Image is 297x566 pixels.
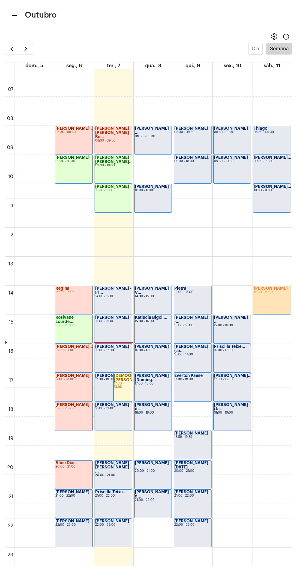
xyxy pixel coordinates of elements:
[55,345,93,348] strong: [PERSON_NAME]...
[6,116,15,121] div: 08
[55,324,92,327] div: 15:00 - 16:00
[174,490,208,494] strong: [PERSON_NAME]
[254,131,290,134] div: 08:30 - 09:30
[5,43,19,55] button: Semana Anterior
[114,382,132,389] div: 17:00 - 18:00
[214,374,252,378] strong: [PERSON_NAME]...
[95,461,129,473] strong: [PERSON_NAME] [PERSON_NAME] ...
[174,291,211,294] div: 14:00 - 15:00
[135,374,169,382] strong: [PERSON_NAME] (Doming...
[7,348,15,354] div: 16
[135,320,171,323] div: 15:00 - 16:00
[95,189,132,192] div: 10:30 - 11:30
[135,126,169,135] strong: [PERSON_NAME] ...
[174,286,186,290] strong: Pietra
[254,185,291,188] strong: [PERSON_NAME]...
[6,465,15,470] div: 20
[135,315,167,319] strong: Katiucia Bigoli...
[254,189,290,192] div: 10:30 - 11:30
[254,291,290,294] div: 14:00 - 15:00
[174,126,208,130] strong: [PERSON_NAME]
[262,62,282,69] a: 11 de outubro de 2025
[7,87,15,92] div: 07
[174,431,208,435] strong: [PERSON_NAME]
[135,295,171,298] div: 14:00 - 15:00
[55,315,74,324] strong: Rosivane Lourde...
[174,160,211,163] div: 09:30 - 10:30
[135,382,171,385] div: 17:00 - 18:00
[8,378,15,383] div: 17
[174,131,211,134] div: 08:30 - 09:30
[135,490,169,498] strong: [PERSON_NAME] d...
[135,469,171,473] div: 20:00 - 21:00
[254,155,291,159] strong: [PERSON_NAME]...
[135,403,169,411] strong: [PERSON_NAME] d...
[6,552,15,558] div: 23
[135,498,171,502] div: 21:00 - 22:00
[282,33,290,40] mat-icon: Info
[135,185,169,188] strong: [PERSON_NAME]
[270,33,278,40] span: settings
[174,523,211,527] div: 22:00 - 23:00
[106,62,122,69] a: 7 de outubro de 2025
[24,62,45,69] a: 5 de outubro de 2025
[7,174,15,179] div: 10
[19,43,33,55] button: Próximo Semana
[7,290,15,296] div: 14
[55,286,69,290] strong: Regina
[55,349,92,352] div: 16:00 - 17:00
[222,62,242,69] a: 10 de outubro de 2025
[95,315,129,319] strong: [PERSON_NAME]
[214,324,250,327] div: 15:00 - 16:00
[254,160,290,163] div: 09:30 - 10:30
[55,160,92,163] div: 09:30 - 10:30
[174,469,211,473] div: 20:00 - 21:00
[95,374,129,378] strong: [PERSON_NAME]
[55,407,92,410] div: 18:00 - 19:00
[55,378,92,381] div: 17:00 - 18:00
[135,411,171,415] div: 18:00 - 19:00
[11,12,17,19] mat-icon: sidenav icon
[174,378,211,381] div: 17:00 - 18:00
[95,349,132,352] div: 16:00 - 17:00
[214,345,245,348] strong: Priscilla Teixe...
[55,126,93,130] strong: [PERSON_NAME]...
[214,315,248,324] strong: [PERSON_NAME] ...
[8,494,15,499] div: 21
[55,519,89,523] strong: [PERSON_NAME]
[174,353,211,356] div: 16:00 - 17:00
[95,494,132,498] div: 21:00 - 22:00
[174,315,208,324] strong: [PERSON_NAME] -...
[7,261,15,267] div: 13
[6,145,15,150] div: 09
[135,286,169,295] strong: [PERSON_NAME] V...
[55,291,92,294] div: 14:00 - 15:00
[95,164,132,167] div: 09:30 - 10:30
[174,519,212,523] strong: [PERSON_NAME]...
[95,185,129,188] strong: [PERSON_NAME]
[214,378,250,381] div: 17:00 - 18:00
[55,465,92,468] div: 20:00 - 21:00
[25,10,57,20] span: Outubro
[144,62,162,69] a: 8 de outubro de 2025
[174,494,211,498] div: 21:00 - 22:00
[254,126,267,130] strong: Thiago
[174,155,212,159] strong: [PERSON_NAME]...
[174,345,208,353] strong: [PERSON_NAME] (Ja...
[174,461,208,469] strong: [PERSON_NAME][DATE]
[214,349,250,352] div: 16:00 - 17:00
[214,126,248,130] strong: [PERSON_NAME]
[95,407,132,410] div: 18:00 - 19:00
[95,474,132,477] div: 20:00 - 21:00
[8,319,15,325] div: 15
[114,374,161,382] strong: [DEMOGRAPHIC_DATA][PERSON_NAME]
[95,519,129,523] strong: [PERSON_NAME]
[135,349,171,352] div: 16:00 - 17:00
[214,160,250,163] div: 09:30 - 10:30
[55,403,89,407] strong: [PERSON_NAME]
[95,155,133,164] strong: [PERSON_NAME] [PERSON_NAME]...
[55,490,93,494] strong: [PERSON_NAME]...
[95,523,132,527] div: 22:00 - 23:00
[174,435,211,439] div: 18:59 - 19:59
[174,374,203,378] strong: Everton Paese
